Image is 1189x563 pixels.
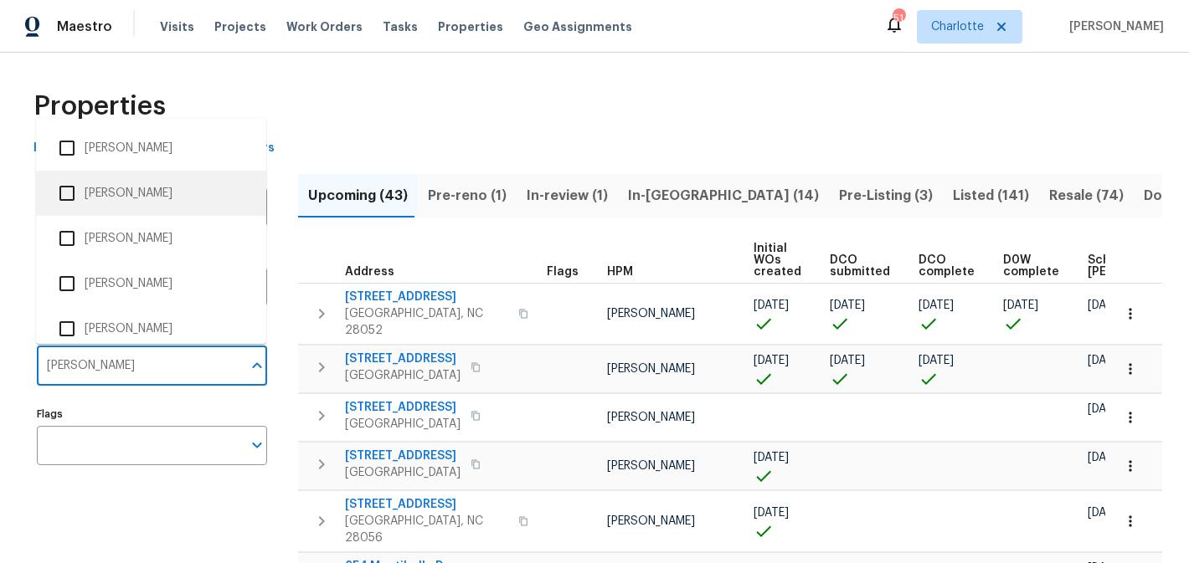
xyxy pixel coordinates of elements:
span: In-[GEOGRAPHIC_DATA] (14) [628,184,819,207]
span: Visits [160,18,194,35]
span: [DATE] [919,299,954,311]
span: [DATE] [1088,507,1123,519]
span: [DATE] [1088,299,1123,311]
span: [PERSON_NAME] [607,308,695,320]
li: [PERSON_NAME] [49,266,253,301]
li: [PERSON_NAME] [49,131,253,166]
span: Hide filters [33,138,99,159]
span: [DATE] [830,355,865,366]
span: Upcoming (43) [308,184,408,207]
span: Pre-Listing (3) [839,184,933,207]
span: Projects [214,18,266,35]
span: Resale (74) [1049,184,1124,207]
span: [PERSON_NAME] [607,363,695,375]
span: [STREET_ADDRESS] [345,399,461,416]
span: [STREET_ADDRESS] [345,496,508,513]
span: DCO submitted [830,254,890,278]
span: [GEOGRAPHIC_DATA] [345,367,461,384]
span: Properties [438,18,503,35]
span: [PERSON_NAME] [607,515,695,527]
span: [DATE] [1003,299,1038,311]
li: [PERSON_NAME] [49,221,253,256]
span: [STREET_ADDRESS] [345,448,461,464]
span: In-review (1) [527,184,608,207]
span: Maestro [57,18,112,35]
span: Listed (141) [953,184,1029,207]
span: Tasks [383,21,418,33]
span: Work Orders [286,18,363,35]
span: [DATE] [754,507,789,519]
span: [DATE] [830,299,865,311]
li: [PERSON_NAME] [49,311,253,346]
span: Address [345,266,394,278]
button: Open [245,433,269,457]
div: 51 [893,10,904,27]
span: [GEOGRAPHIC_DATA], NC 28056 [345,513,508,546]
span: [DATE] [1088,452,1123,463]
span: Initial WOs created [754,243,801,278]
span: Scheduled [PERSON_NAME] [1088,254,1182,278]
span: [GEOGRAPHIC_DATA] [345,416,461,432]
span: [GEOGRAPHIC_DATA], NC 28052 [345,305,508,339]
span: [DATE] [919,355,954,366]
span: HPM [607,266,633,278]
span: [DATE] [754,452,789,463]
span: Flags [547,266,579,278]
span: Properties [33,98,166,115]
button: Hide filters [27,133,106,164]
span: [GEOGRAPHIC_DATA] [345,464,461,481]
span: Geo Assignments [523,18,632,35]
span: [DATE] [1088,403,1123,415]
span: [DATE] [754,299,789,311]
span: [PERSON_NAME] [1063,18,1164,35]
li: [PERSON_NAME] [49,176,253,211]
span: Charlotte [931,18,984,35]
input: Search ... [37,346,242,386]
span: [PERSON_NAME] [607,412,695,423]
button: Close [245,354,269,377]
span: [DATE] [1088,355,1123,366]
label: Flags [37,409,267,419]
span: [STREET_ADDRESS] [345,289,508,305]
span: DCO complete [919,254,975,278]
span: [PERSON_NAME] [607,460,695,472]
span: [STREET_ADDRESS] [345,351,461,367]
span: Pre-reno (1) [428,184,507,207]
span: [DATE] [754,355,789,366]
span: D0W complete [1003,254,1059,278]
